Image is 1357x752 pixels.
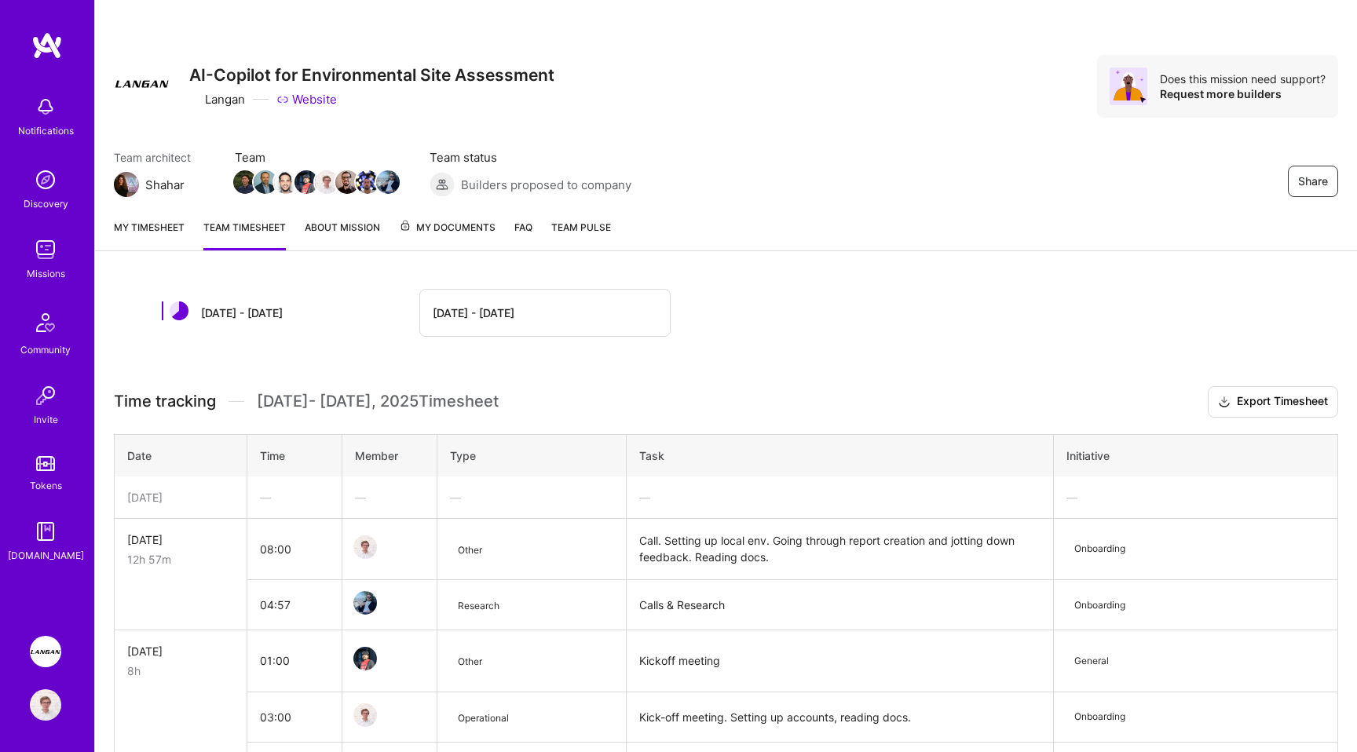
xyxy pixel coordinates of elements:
span: Other [450,539,490,560]
td: 03:00 [247,692,342,742]
button: Export Timesheet [1208,386,1338,418]
th: Type [437,434,627,476]
span: Operational [450,707,517,728]
a: Team Member Avatar [355,702,375,728]
a: Team Member Avatar [296,169,316,195]
div: Does this mission need support? [1160,71,1326,86]
div: — [639,489,1040,506]
td: 04:57 [247,580,342,630]
img: Avatar [1110,68,1147,105]
a: Team Member Avatar [337,169,357,195]
div: — [450,489,614,506]
span: Onboarding [1066,706,1133,728]
img: logo [31,31,63,60]
img: Team Member Avatar [294,170,318,194]
img: discovery [30,164,61,195]
a: Team Member Avatar [235,169,255,195]
a: Team Member Avatar [276,169,296,195]
i: icon Mail [191,178,203,191]
img: teamwork [30,234,61,265]
td: Call. Setting up local env. Going through report creation and jotting down feedback. Reading docs. [627,518,1053,580]
div: — [1066,489,1325,506]
img: status icon [170,301,188,320]
div: 8h [127,663,234,679]
div: Request more builders [1160,86,1326,101]
a: Website [276,91,337,108]
span: General [1066,650,1117,672]
div: [DOMAIN_NAME] [8,547,84,564]
a: Team timesheet [203,219,286,250]
img: Team Architect [114,172,139,197]
span: Team [235,149,398,166]
a: Team Member Avatar [255,169,276,195]
span: My Documents [399,219,496,236]
td: Kick-off meeting. Setting up accounts, reading docs. [627,692,1053,742]
a: User Avatar [26,689,65,721]
img: Langan: AI-Copilot for Environmental Site Assessment [30,636,61,667]
span: Research [450,595,507,616]
a: Langan: AI-Copilot for Environmental Site Assessment [26,636,65,667]
th: Initiative [1053,434,1337,476]
span: Builders proposed to company [461,177,631,193]
span: Onboarding [1066,538,1133,560]
img: Team Member Avatar [315,170,338,194]
img: User Avatar [30,689,61,721]
span: Other [450,651,490,672]
i: icon Download [1218,394,1231,411]
td: Calls & Research [627,580,1053,630]
img: Invite [30,380,61,411]
div: Missions [27,265,65,282]
div: [DATE] - [DATE] [433,305,514,321]
h3: AI-Copilot for Environmental Site Assessment [189,65,554,85]
img: Team Member Avatar [274,170,298,194]
a: Team Member Avatar [355,645,375,672]
div: [DATE] - [DATE] [201,305,283,321]
span: Time tracking [114,392,216,411]
span: Team status [430,149,631,166]
span: [DATE] - [DATE] , 2025 Timesheet [257,392,499,411]
a: Team Member Avatar [355,534,375,560]
a: My Documents [399,219,496,250]
img: Team Member Avatar [356,170,379,194]
a: About Mission [305,219,380,250]
img: guide book [30,516,61,547]
td: 01:00 [247,630,342,692]
img: Team Member Avatar [254,170,277,194]
div: Community [20,341,71,358]
a: Team Pulse [551,219,611,250]
div: Notifications [18,122,74,139]
a: Team Member Avatar [378,169,398,195]
div: [DATE] [127,643,234,659]
a: Team Member Avatar [357,169,378,195]
a: My timesheet [114,219,185,250]
img: Team Member Avatar [353,535,377,559]
div: Discovery [24,195,68,212]
th: Time [247,434,342,476]
img: Team Member Avatar [233,170,257,194]
span: Team architect [114,149,203,166]
div: 12h 57m [127,551,234,568]
button: Share [1288,166,1338,197]
div: Invite [34,411,58,428]
img: Team Member Avatar [353,591,377,615]
th: Date [115,434,247,476]
div: — [260,489,329,506]
a: FAQ [514,219,532,250]
img: Team Member Avatar [353,703,377,727]
div: [DATE] [127,489,234,506]
img: Team Member Avatar [376,170,400,194]
img: Team Member Avatar [335,170,359,194]
a: Team Member Avatar [316,169,337,195]
div: Langan [189,91,245,108]
td: Kickoff meeting [627,630,1053,692]
i: icon CompanyGray [189,93,202,106]
span: Team Pulse [551,221,611,233]
img: Company Logo [114,55,170,111]
div: Shahar [145,177,185,193]
img: bell [30,91,61,122]
div: — [355,489,424,506]
img: Team Member Avatar [353,647,377,670]
div: Tokens [30,477,62,494]
img: tokens [36,456,55,471]
img: Builders proposed to company [430,172,455,197]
